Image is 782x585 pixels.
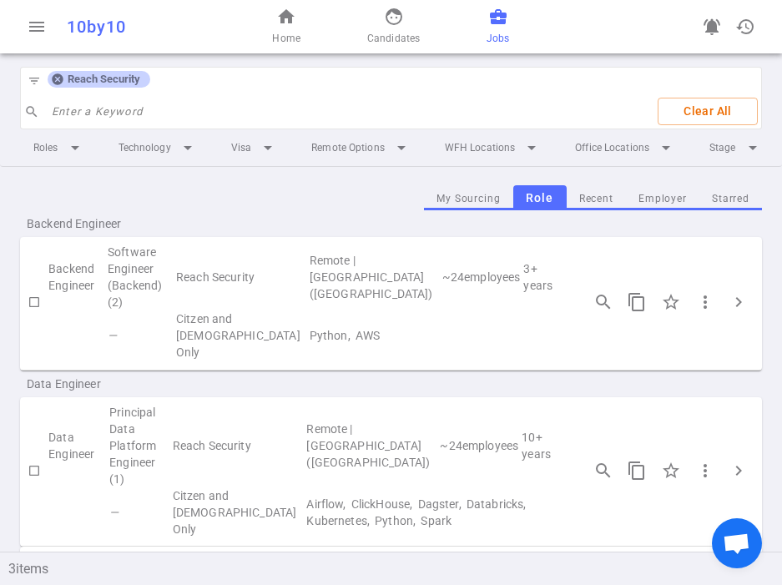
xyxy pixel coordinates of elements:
li: Technology [105,133,211,163]
td: Software Engineer (Backend) (2) [106,244,174,310]
button: Open history [729,10,762,43]
span: content_copy [627,461,647,481]
li: Stage [696,133,776,163]
button: Click to expand [722,454,755,487]
span: notifications_active [702,17,722,37]
td: Backend Engineer [48,244,106,310]
span: Candidates [367,30,420,47]
button: Copy this job's short summary. For full job description, use 3 dots -> Copy Long JD [620,285,653,319]
td: Principal Data Platform Engineer (1) [108,404,171,487]
span: Reach Security [61,73,147,86]
span: more_vert [695,292,715,312]
td: Technical Skills Airflow, ClickHouse, Dagster, Databricks, Kubernetes, Python, Spark [305,487,567,537]
span: Backend Engineer [27,215,240,232]
td: Flags [106,310,174,361]
span: Data Engineer [27,376,240,392]
button: Role [513,185,567,211]
button: Open job engagements details [587,285,620,319]
button: My Sourcing [424,188,513,210]
li: Remote Options [298,133,425,163]
div: Click to Starred [653,453,689,488]
button: Starred [699,188,762,210]
a: Go to see announcements [695,10,729,43]
span: business_center [488,7,508,27]
td: Reach Security [174,244,308,310]
li: WFH Locations [431,133,555,163]
button: Open menu [20,10,53,43]
td: Experience [522,244,567,310]
span: chevron_right [729,461,749,481]
span: search_insights [593,461,613,481]
td: Check to Select for Matching [20,404,48,537]
div: Open chat [712,518,762,568]
span: face [384,7,404,27]
span: chevron_right [729,292,749,312]
span: history [735,17,755,37]
td: Remote | Sunnyvale (San Francisco Bay Area) [308,244,441,310]
td: Visa [171,487,305,537]
button: Recent [567,188,626,210]
li: Roles [20,133,98,163]
td: Experience [520,404,567,487]
td: Technical Skills Python, AWS [308,310,567,361]
span: filter_list [28,74,41,88]
span: content_copy [627,292,647,312]
button: Open job engagements details [587,454,620,487]
span: Home [272,30,300,47]
span: search [24,104,39,119]
td: Flags [108,487,171,537]
a: Candidates [367,7,420,47]
td: My Sourcing [48,310,106,361]
span: home [276,7,296,27]
li: Office Locations [562,133,689,163]
a: Home [272,7,300,47]
button: Clear All [658,98,758,125]
td: Data Engineer [48,404,108,487]
td: Visa [174,310,308,361]
button: Employer [626,188,699,210]
div: 10by10 [67,17,225,37]
i: — [108,329,117,342]
td: Check to Select for Matching [20,244,48,361]
span: menu [27,17,47,37]
li: Visa [218,133,291,163]
td: 24 | Employee Count [438,404,520,487]
span: search_insights [593,292,613,312]
td: My Sourcing [48,487,108,537]
i: — [109,506,119,519]
button: Click to expand [722,285,755,319]
a: Jobs [487,7,509,47]
span: Jobs [487,30,509,47]
td: Remote | Sunnyvale (San Francisco Bay Area) [305,404,438,487]
button: Copy this job's short summary. For full job description, use 3 dots -> Copy Long JD [620,454,653,487]
td: 24 | Employee Count [441,244,522,310]
div: Click to Starred [653,285,689,320]
td: Reach Security [171,404,305,487]
span: more_vert [695,461,715,481]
